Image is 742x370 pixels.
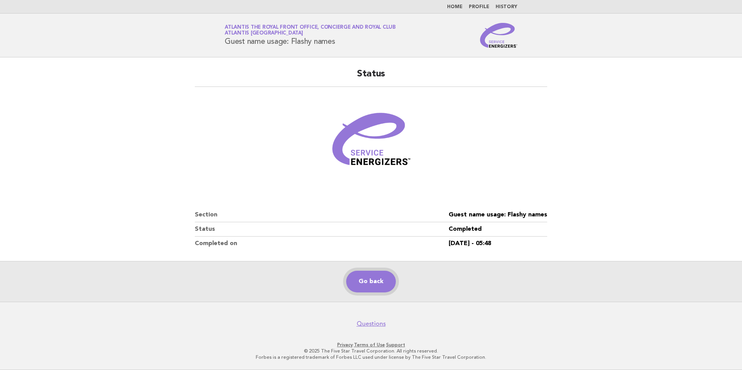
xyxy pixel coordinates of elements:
dt: Completed on [195,237,449,251]
img: Verified [324,96,418,189]
img: Service Energizers [480,23,517,48]
a: History [496,5,517,9]
p: · · [133,342,609,348]
a: Support [386,342,405,348]
a: Atlantis The Royal Front Office, Concierge and Royal ClubAtlantis [GEOGRAPHIC_DATA] [225,25,396,36]
dt: Section [195,208,449,222]
dd: Guest name usage: Flashy names [449,208,547,222]
h2: Status [195,68,547,87]
a: Go back [346,271,396,292]
dt: Status [195,222,449,237]
p: © 2025 The Five Star Travel Corporation. All rights reserved. [133,348,609,354]
a: Terms of Use [354,342,385,348]
h1: Guest name usage: Flashy names [225,25,396,45]
a: Home [447,5,463,9]
p: Forbes is a registered trademark of Forbes LLC used under license by The Five Star Travel Corpora... [133,354,609,360]
a: Privacy [337,342,353,348]
dd: Completed [449,222,547,237]
span: Atlantis [GEOGRAPHIC_DATA] [225,31,303,36]
a: Profile [469,5,489,9]
a: Questions [357,320,386,328]
dd: [DATE] - 05:48 [449,237,547,251]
